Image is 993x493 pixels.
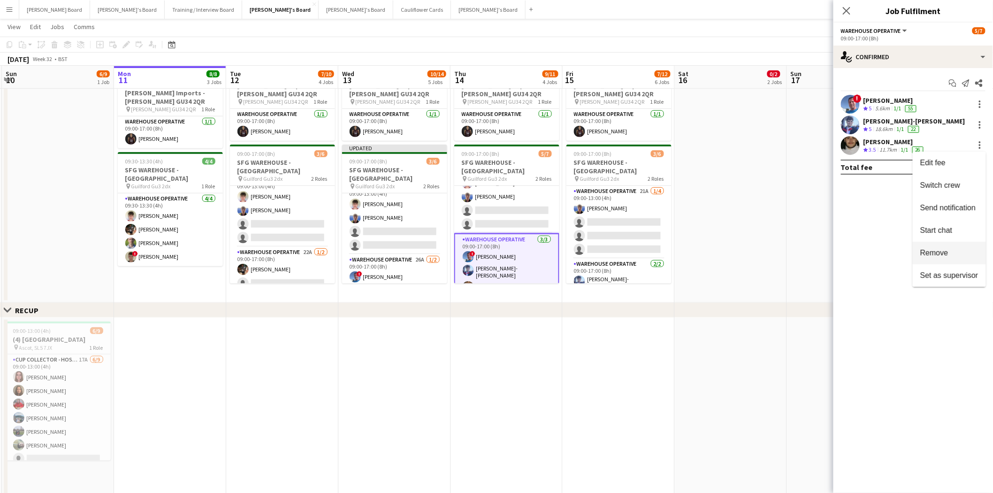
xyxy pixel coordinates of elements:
button: Start chat [913,219,986,242]
button: Edit fee [913,152,986,174]
span: Start chat [920,226,952,234]
span: Set as supervisor [920,271,978,279]
span: Send notification [920,204,976,212]
button: Switch crew [913,174,986,197]
button: Send notification [913,197,986,219]
button: Remove [913,242,986,264]
button: Set as supervisor [913,264,986,287]
span: Remove [920,249,948,257]
span: Switch crew [920,181,960,189]
span: Edit fee [920,159,946,167]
